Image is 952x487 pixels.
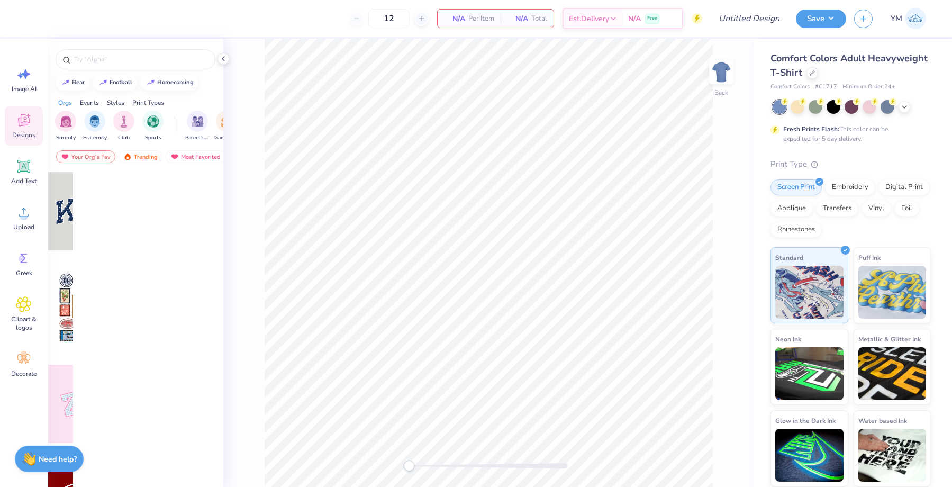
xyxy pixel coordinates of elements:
strong: Need help? [39,454,77,464]
div: homecoming [157,79,194,85]
div: Orgs [58,98,72,107]
button: filter button [55,111,76,142]
span: # C1717 [815,83,837,92]
span: Free [647,15,657,22]
span: Fraternity [83,134,107,142]
span: Greek [16,269,32,277]
div: Embroidery [825,179,875,195]
img: Fraternity Image [89,115,101,128]
img: Glow in the Dark Ink [775,429,844,482]
img: Club Image [118,115,130,128]
img: Puff Ink [858,266,927,319]
img: Yasmine Manno [905,8,926,29]
button: filter button [185,111,210,142]
input: Untitled Design [710,8,788,29]
span: Sorority [56,134,76,142]
span: Minimum Order: 24 + [842,83,895,92]
button: Save [796,10,846,28]
div: Print Types [132,98,164,107]
div: Most Favorited [166,150,225,163]
span: Decorate [11,369,37,378]
span: Est. Delivery [569,13,609,24]
div: Applique [770,201,813,217]
span: Sports [145,134,161,142]
span: N/A [628,13,641,24]
div: filter for Parent's Weekend [185,111,210,142]
div: Print Type [770,158,931,170]
div: This color can be expedited for 5 day delivery. [783,124,913,143]
span: Total [531,13,547,24]
span: Glow in the Dark Ink [775,415,836,426]
span: Designs [12,131,35,139]
button: filter button [83,111,107,142]
a: YM [886,8,931,29]
span: YM [891,13,902,25]
span: Water based Ink [858,415,907,426]
div: filter for Sorority [55,111,76,142]
img: trend_line.gif [147,79,155,86]
button: filter button [113,111,134,142]
span: Clipart & logos [6,315,41,332]
span: Comfort Colors Adult Heavyweight T-Shirt [770,52,928,79]
input: – – [368,9,410,28]
img: most_fav.gif [61,153,69,160]
span: Metallic & Glitter Ink [858,333,921,345]
img: trend_line.gif [99,79,107,86]
button: bear [56,75,89,91]
div: filter for Game Day [214,111,239,142]
div: Transfers [816,201,858,217]
img: Neon Ink [775,347,844,400]
span: Comfort Colors [770,83,810,92]
img: Standard [775,266,844,319]
span: Per Item [468,13,494,24]
div: Screen Print [770,179,822,195]
div: Vinyl [862,201,891,217]
span: Upload [13,223,34,231]
img: Sorority Image [60,115,72,128]
div: Digital Print [878,179,930,195]
div: Trending [119,150,162,163]
span: Standard [775,252,803,263]
span: Club [118,134,130,142]
div: Rhinestones [770,222,822,238]
img: most_fav.gif [170,153,179,160]
span: Game Day [214,134,239,142]
span: Puff Ink [858,252,881,263]
div: Your Org's Fav [56,150,115,163]
img: Sports Image [147,115,159,128]
div: Foil [894,201,919,217]
button: filter button [142,111,164,142]
div: Styles [107,98,124,107]
span: Parent's Weekend [185,134,210,142]
img: Game Day Image [221,115,233,128]
div: filter for Club [113,111,134,142]
span: Neon Ink [775,333,801,345]
div: filter for Sports [142,111,164,142]
img: Back [711,61,732,83]
div: Back [714,88,728,97]
div: filter for Fraternity [83,111,107,142]
img: Metallic & Glitter Ink [858,347,927,400]
button: football [93,75,137,91]
div: Accessibility label [404,461,414,471]
button: homecoming [141,75,198,91]
img: trending.gif [123,153,132,160]
img: Parent's Weekend Image [192,115,204,128]
input: Try "Alpha" [73,54,208,65]
img: Water based Ink [858,429,927,482]
span: Add Text [11,177,37,185]
img: trend_line.gif [61,79,70,86]
span: N/A [507,13,528,24]
div: Events [80,98,99,107]
div: football [110,79,132,85]
span: Image AI [12,85,37,93]
div: bear [72,79,85,85]
button: filter button [214,111,239,142]
span: N/A [444,13,465,24]
strong: Fresh Prints Flash: [783,125,839,133]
